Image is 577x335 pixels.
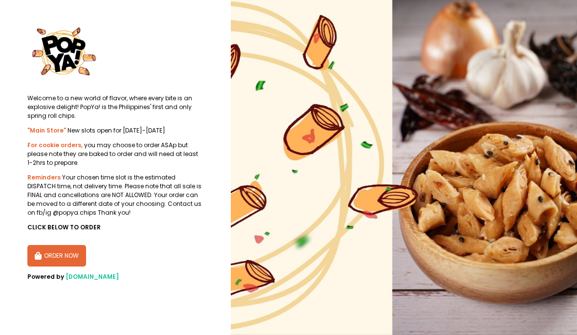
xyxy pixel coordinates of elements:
[27,223,203,232] div: CLICK BELOW TO ORDER
[27,94,203,120] div: Welcome to a new world of flavor, where every bite is an explosive delight! PopYa! is the Philipp...
[27,272,203,281] div: Powered by
[27,173,203,217] div: Your chosen time slot is the estimated DISPATCH time, not delivery time. Please note that all sal...
[27,245,86,267] button: ORDER NOW
[27,15,101,88] img: PopYa!
[27,141,83,149] b: For cookie orders,
[27,173,61,181] b: Reminders
[66,272,119,281] a: [DOMAIN_NAME]
[27,126,203,135] div: New slots open for [DATE]-[DATE]
[27,126,66,134] b: "Main Store"
[27,141,203,167] div: you may choose to order ASAp but please note they are baked to order and will need at least 1-2hr...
